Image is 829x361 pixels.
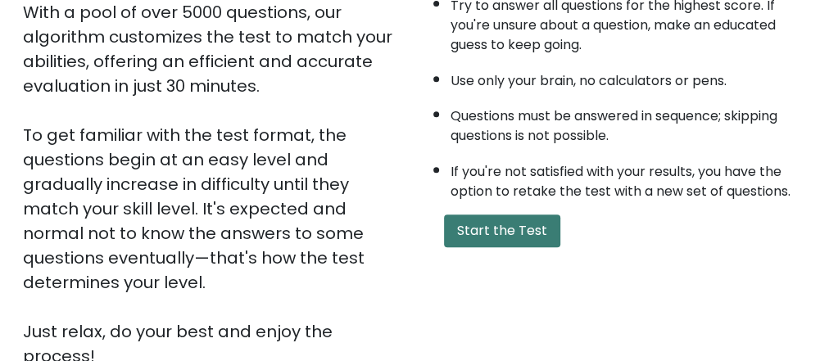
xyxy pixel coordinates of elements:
[451,154,806,201] li: If you're not satisfied with your results, you have the option to retake the test with a new set ...
[451,98,806,146] li: Questions must be answered in sequence; skipping questions is not possible.
[444,214,560,247] button: Start the Test
[451,63,806,91] li: Use only your brain, no calculators or pens.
